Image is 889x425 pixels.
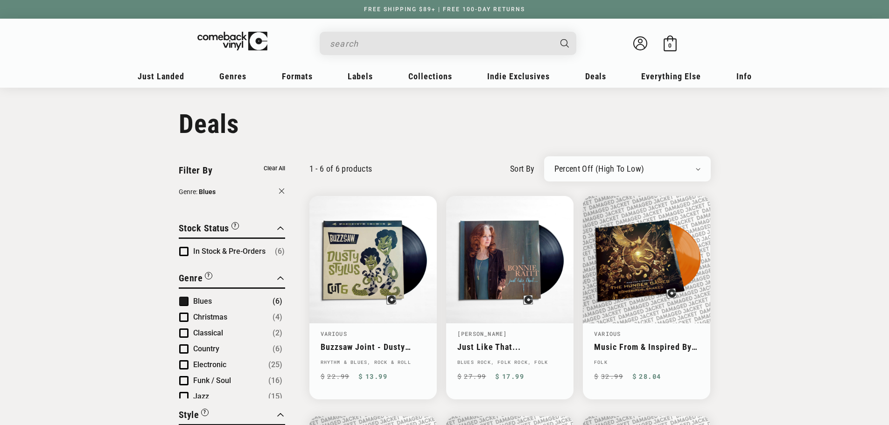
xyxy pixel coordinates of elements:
[193,360,226,369] span: Electronic
[320,32,576,55] div: Search
[268,391,282,402] span: Number of products: (15)
[268,359,282,370] span: Number of products: (25)
[355,6,534,13] a: FREE SHIPPING $89+ | FREE 100-DAY RETURNS
[321,342,426,352] a: Buzzsaw Joint - Dusty Stylus Cut 6
[179,187,285,199] button: Clear filter by Genre Blues
[273,343,282,355] span: Number of products: (6)
[179,223,229,234] span: Stock Status
[273,312,282,323] span: Number of products: (4)
[552,32,577,55] button: Search
[193,247,266,256] span: In Stock & Pre-Orders
[219,71,246,81] span: Genres
[193,392,209,401] span: Jazz
[273,296,282,307] span: Number of products: (6)
[487,71,550,81] span: Indie Exclusives
[268,375,282,386] span: Number of products: (16)
[199,188,216,195] span: Blues
[330,34,551,53] input: search
[457,342,562,352] a: Just Like That...
[736,71,752,81] span: Info
[179,272,203,284] span: Genre
[193,297,212,306] span: Blues
[179,109,711,139] h1: Deals
[179,408,209,424] button: Filter by Style
[641,71,701,81] span: Everything Else
[309,164,372,174] p: 1 - 6 of 6 products
[348,71,373,81] span: Labels
[275,246,285,257] span: Number of products: (6)
[193,344,219,353] span: Country
[179,409,199,420] span: Style
[282,71,313,81] span: Formats
[179,271,213,287] button: Filter by Genre
[264,163,285,174] button: Clear all filters
[193,313,227,321] span: Christmas
[321,330,347,337] a: Various
[510,162,535,175] label: sort by
[193,328,223,337] span: Classical
[457,330,507,337] a: [PERSON_NAME]
[179,188,197,195] span: Genre:
[179,221,239,237] button: Filter by Stock Status
[273,327,282,339] span: Number of products: (2)
[585,71,606,81] span: Deals
[594,342,699,352] a: Music From & Inspired By The Hunger Games The Ballad Of Songbirds And Snakes
[668,42,672,49] span: 0
[594,330,621,337] a: Various
[179,165,213,176] span: Filter By
[193,376,231,385] span: Funk / Soul
[138,71,184,81] span: Just Landed
[408,71,452,81] span: Collections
